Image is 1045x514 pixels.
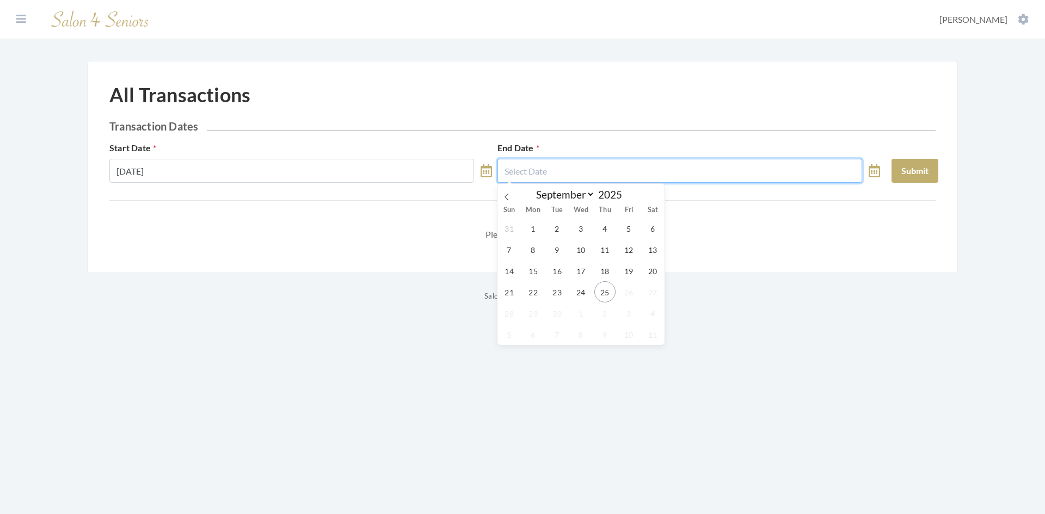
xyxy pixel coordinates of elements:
[545,207,569,214] span: Tue
[618,218,640,239] span: September 5, 2025
[618,324,640,345] span: October 10, 2025
[594,281,616,302] span: September 25, 2025
[499,281,520,302] span: September 21, 2025
[522,239,544,260] span: September 8, 2025
[939,14,1007,24] span: [PERSON_NAME]
[618,260,640,281] span: September 19, 2025
[546,281,568,302] span: September 23, 2025
[618,239,640,260] span: September 12, 2025
[642,260,663,281] span: September 20, 2025
[499,239,520,260] span: September 7, 2025
[595,188,631,201] input: Year
[522,218,544,239] span: September 1, 2025
[642,239,663,260] span: September 13, 2025
[594,239,616,260] span: September 11, 2025
[593,207,617,214] span: Thu
[546,260,568,281] span: September 16, 2025
[109,159,474,183] input: Select Date
[570,218,592,239] span: September 3, 2025
[570,324,592,345] span: October 8, 2025
[594,218,616,239] span: September 4, 2025
[109,120,936,133] h2: Transaction Dates
[618,302,640,324] span: October 3, 2025
[618,281,640,302] span: September 26, 2025
[521,207,545,214] span: Mon
[641,207,665,214] span: Sat
[642,324,663,345] span: October 11, 2025
[594,302,616,324] span: October 2, 2025
[594,324,616,345] span: October 9, 2025
[869,159,880,183] a: toggle
[497,141,539,154] label: End Date
[570,281,592,302] span: September 24, 2025
[546,324,568,345] span: October 7, 2025
[109,141,156,154] label: Start Date
[570,239,592,260] span: September 10, 2025
[522,260,544,281] span: September 15, 2025
[570,260,592,281] span: September 17, 2025
[569,207,593,214] span: Wed
[497,159,862,183] input: Select Date
[87,289,958,302] p: Salon 4 Seniors © 2025
[499,324,520,345] span: October 5, 2025
[46,7,155,32] img: Salon 4 Seniors
[570,302,592,324] span: October 1, 2025
[546,218,568,239] span: September 2, 2025
[522,324,544,345] span: October 6, 2025
[481,159,492,183] a: toggle
[109,83,250,107] h1: All Transactions
[499,302,520,324] span: September 28, 2025
[642,281,663,302] span: September 27, 2025
[531,188,595,201] select: Month
[892,159,938,183] button: Submit
[936,14,1032,26] button: [PERSON_NAME]
[594,260,616,281] span: September 18, 2025
[499,260,520,281] span: September 14, 2025
[109,227,936,242] p: Please select dates.
[546,239,568,260] span: September 9, 2025
[642,218,663,239] span: September 6, 2025
[499,218,520,239] span: August 31, 2025
[546,302,568,324] span: September 30, 2025
[617,207,641,214] span: Fri
[522,302,544,324] span: September 29, 2025
[497,207,521,214] span: Sun
[522,281,544,302] span: September 22, 2025
[642,302,663,324] span: October 4, 2025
